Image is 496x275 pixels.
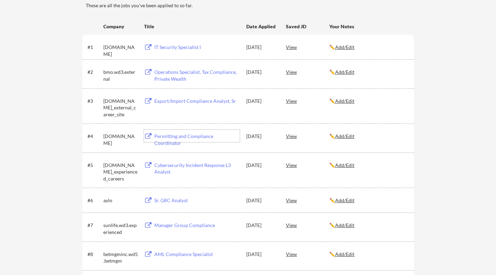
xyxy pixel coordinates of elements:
[329,23,408,30] div: Your Notes
[87,98,101,105] div: #3
[329,251,408,258] div: ✏️
[103,162,138,182] div: [DOMAIN_NAME]_experienced_careers
[246,69,277,76] div: [DATE]
[329,98,408,105] div: ✏️
[286,194,329,206] div: View
[87,133,101,140] div: #4
[103,251,138,264] div: betmgminc.wd5.betmgm
[87,197,101,204] div: #6
[329,133,408,140] div: ✏️
[144,23,240,30] div: Title
[87,222,101,229] div: #7
[154,251,240,258] div: AML Compliance Specialist
[335,222,354,228] u: Add/Edit
[335,251,354,257] u: Add/Edit
[286,95,329,107] div: View
[154,162,240,175] div: Cybersecurity Incident Response L3 Analyst
[246,251,277,258] div: [DATE]
[335,44,354,50] u: Add/Edit
[154,69,240,82] div: Operations Specialist, Tax Compliance, Private Wealth
[246,23,277,30] div: Date Applied
[87,251,101,258] div: #8
[335,197,354,203] u: Add/Edit
[154,98,240,105] div: Export/Import Compliance Analyst, Sr
[335,69,354,75] u: Add/Edit
[103,69,138,82] div: bmo.wd3.external
[246,162,277,169] div: [DATE]
[286,20,329,32] div: Saved JD
[246,222,277,229] div: [DATE]
[286,159,329,171] div: View
[103,98,138,118] div: [DOMAIN_NAME]_external_career_site
[154,44,240,51] div: IT Security Specialist I
[246,133,277,140] div: [DATE]
[329,44,408,51] div: ✏️
[87,162,101,169] div: #5
[103,23,138,30] div: Company
[103,133,138,146] div: [DOMAIN_NAME]
[335,162,354,168] u: Add/Edit
[103,222,138,235] div: sunlife.wd3.experienced
[154,197,240,204] div: Sr. GRC Analyst
[329,69,408,76] div: ✏️
[329,197,408,204] div: ✏️
[286,41,329,53] div: View
[87,69,101,76] div: #2
[286,219,329,231] div: View
[103,197,138,204] div: aylo
[329,222,408,229] div: ✏️
[286,248,329,260] div: View
[103,44,138,57] div: [DOMAIN_NAME]
[335,133,354,139] u: Add/Edit
[246,44,277,51] div: [DATE]
[329,162,408,169] div: ✏️
[154,133,240,146] div: Permitting and Compliance Coordinator
[246,197,277,204] div: [DATE]
[154,222,240,229] div: Manager Group Compliance
[87,44,101,51] div: #1
[246,98,277,105] div: [DATE]
[335,98,354,104] u: Add/Edit
[286,66,329,78] div: View
[86,2,414,9] div: These are all the jobs you've been applied to so far.
[286,130,329,142] div: View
